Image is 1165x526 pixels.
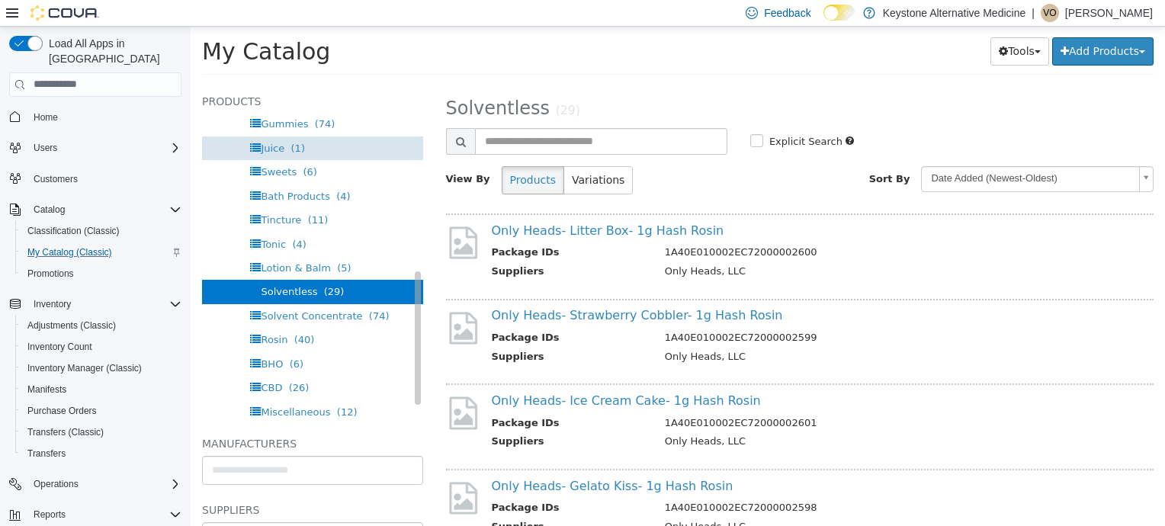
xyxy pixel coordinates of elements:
span: Sort By [679,146,720,158]
button: Manifests [15,379,188,400]
span: Home [34,111,58,123]
button: Products [311,140,374,168]
span: Juice [70,116,94,127]
span: Sweets [70,140,106,151]
a: Only Heads- Gelato Kiss- 1g Hash Rosin [301,452,543,467]
button: Inventory Count [15,336,188,358]
button: Reports [3,504,188,525]
button: Users [27,139,63,157]
span: Promotions [27,268,74,280]
a: Home [27,108,64,127]
span: Reports [34,508,66,521]
span: My Catalog (Classic) [21,243,181,261]
a: Promotions [21,265,80,283]
span: (1) [101,116,114,127]
span: Inventory Count [27,341,92,353]
span: Users [34,142,57,154]
img: missing-image.png [255,367,290,405]
span: Users [27,139,181,157]
span: Tincture [70,188,111,199]
span: (26) [98,355,119,367]
button: Adjustments (Classic) [15,315,188,336]
td: 1A40E010002EC72000002600 [463,218,948,237]
span: Date Added (Newest-Oldest) [731,140,942,164]
button: Transfers [15,443,188,464]
span: Catalog [27,200,181,219]
span: Load All Apps in [GEOGRAPHIC_DATA] [43,36,181,66]
button: Reports [27,505,72,524]
span: Feedback [764,5,810,21]
span: (6) [99,332,113,343]
h5: Products [11,66,233,84]
a: Classification (Classic) [21,222,126,240]
span: Classification (Classic) [27,225,120,237]
button: Users [3,137,188,159]
button: Tools [800,11,859,39]
span: (74) [124,91,145,103]
span: Inventory [27,295,181,313]
p: Keystone Alternative Medicine [883,4,1026,22]
td: 1A40E010002EC72000002599 [463,303,948,322]
span: Inventory [34,298,71,310]
div: Victoria Ortiz [1041,4,1059,22]
button: Home [3,106,188,128]
a: Date Added (Newest-Oldest) [730,140,963,165]
span: (5) [146,236,160,247]
span: (74) [178,284,199,295]
span: Customers [27,169,181,188]
th: Suppliers [301,407,463,426]
td: 1A40E010002EC72000002601 [463,389,948,408]
span: Bath Products [70,164,140,175]
span: Customers [34,173,78,185]
span: Classification (Classic) [21,222,181,240]
span: Transfers (Classic) [21,423,181,441]
span: Purchase Orders [27,405,97,417]
span: Home [27,107,181,127]
span: Transfers (Classic) [27,426,104,438]
button: Add Products [862,11,963,39]
img: missing-image.png [255,197,290,235]
a: Only Heads- Ice Cream Cake- 1g Hash Rosin [301,367,570,381]
span: Miscellaneous [70,380,140,391]
span: Operations [34,478,79,490]
th: Suppliers [301,492,463,512]
a: Only Heads- Litter Box- 1g Hash Rosin [301,197,534,211]
h5: Suppliers [11,474,233,492]
button: Customers [3,168,188,190]
input: Dark Mode [823,5,855,21]
a: Manifests [21,380,72,399]
a: My Catalog (Classic) [21,243,118,261]
span: CBD [70,355,91,367]
a: Inventory Manager (Classic) [21,359,148,377]
span: Gummies [70,91,117,103]
img: missing-image.png [255,453,290,490]
button: My Catalog (Classic) [15,242,188,263]
span: Catalog [34,204,65,216]
th: Suppliers [301,322,463,342]
span: Inventory Manager (Classic) [21,359,181,377]
img: Cova [30,5,99,21]
span: (40) [104,307,124,319]
button: Operations [27,475,85,493]
small: (29) [365,77,390,91]
th: Suppliers [301,237,463,256]
button: Transfers (Classic) [15,422,188,443]
span: Operations [27,475,181,493]
p: [PERSON_NAME] [1065,4,1153,22]
th: Package IDs [301,218,463,237]
td: Only Heads, LLC [463,237,948,256]
p: | [1032,4,1035,22]
span: Transfers [27,447,66,460]
a: Inventory Count [21,338,98,356]
span: Inventory Count [21,338,181,356]
button: Catalog [27,200,71,219]
button: Catalog [3,199,188,220]
button: Purchase Orders [15,400,188,422]
a: Transfers (Classic) [21,423,110,441]
span: Adjustments (Classic) [21,316,181,335]
button: Operations [3,473,188,495]
button: Classification (Classic) [15,220,188,242]
a: Only Heads- Strawberry Cobbler- 1g Hash Rosin [301,281,592,296]
h5: Manufacturers [11,408,233,426]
